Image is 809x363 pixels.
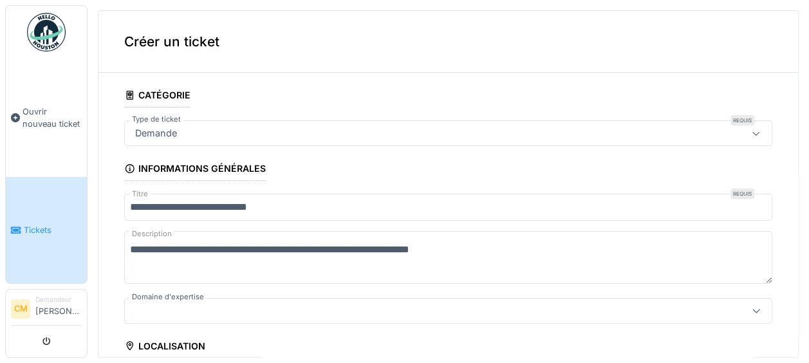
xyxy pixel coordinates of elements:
a: CM Demandeur[PERSON_NAME] [11,295,82,326]
label: Description [129,226,174,242]
div: Demandeur [35,295,82,304]
label: Type de ticket [129,114,183,125]
div: Requis [730,189,754,199]
div: Créer un ticket [98,11,798,73]
span: Ouvrir nouveau ticket [23,106,82,130]
label: Domaine d'expertise [129,292,207,302]
li: CM [11,299,30,319]
a: Tickets [6,177,87,283]
a: Ouvrir nouveau ticket [6,59,87,177]
div: Demande [130,126,182,140]
li: [PERSON_NAME] [35,295,82,322]
div: Localisation [124,337,205,358]
div: Catégorie [124,86,191,107]
div: Requis [730,115,754,126]
img: Badge_color-CXgf-gQk.svg [27,13,66,51]
div: Informations générales [124,159,266,181]
span: Tickets [24,224,82,236]
label: Titre [129,189,151,200]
